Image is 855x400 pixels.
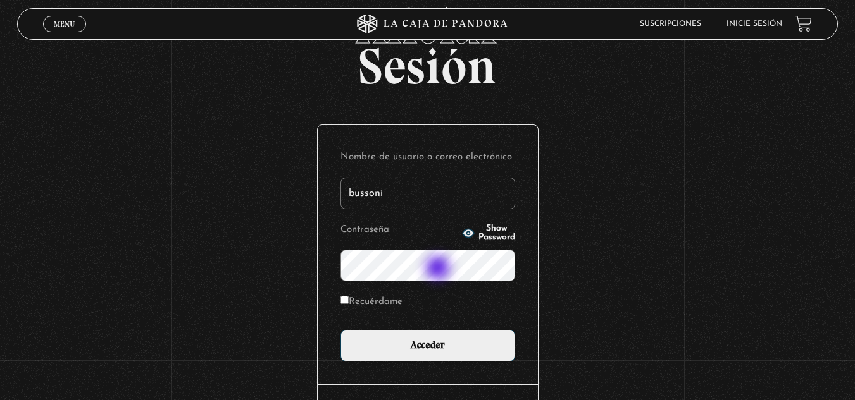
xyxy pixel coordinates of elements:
input: Recuérdame [340,296,349,304]
a: View your shopping cart [795,15,812,32]
span: Menu [54,20,75,28]
a: Suscripciones [640,20,701,28]
label: Contraseña [340,221,458,240]
h2: Sesión [17,1,838,82]
label: Nombre de usuario o correo electrónico [340,148,515,167]
button: Show Password [462,224,515,242]
label: Recuérdame [340,293,403,312]
input: Acceder [340,330,515,361]
a: Inicie sesión [727,20,782,28]
span: Show Password [478,224,515,242]
span: Iniciar [17,1,838,51]
span: Cerrar [49,30,79,39]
